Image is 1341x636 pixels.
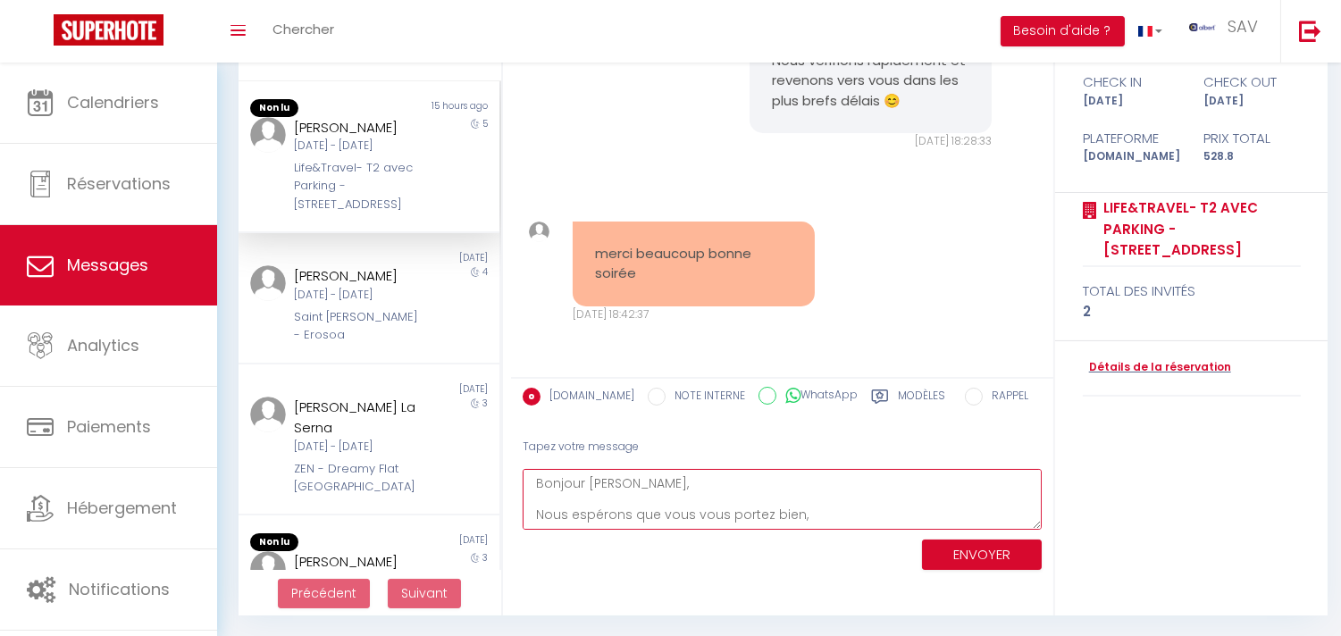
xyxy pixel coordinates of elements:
div: check out [1192,71,1312,93]
button: Next [388,579,461,609]
div: 15 hours ago [369,99,499,117]
div: [DATE] [1192,93,1312,110]
img: ... [250,397,286,432]
span: Non lu [250,99,298,117]
div: Life&Travel- T2 avec Parking - [STREET_ADDRESS] [294,159,423,213]
img: ... [250,265,286,301]
div: Saint [PERSON_NAME] - Erosoa [294,308,423,345]
label: Modèles [898,388,945,410]
div: [DATE] 18:28:33 [750,133,992,150]
span: Chercher [272,20,334,38]
span: 3 [482,397,488,410]
button: ENVOYER [922,540,1042,571]
div: check in [1071,71,1192,93]
div: [PERSON_NAME] [294,117,423,138]
span: 5 [482,117,488,130]
div: [PERSON_NAME] [294,265,423,287]
div: [DATE] [369,382,499,397]
img: ... [1189,23,1216,31]
div: Prix total [1192,128,1312,149]
label: NOTE INTERNE [666,388,745,407]
div: total des invités [1083,280,1301,302]
div: Tapez votre message [523,425,1042,469]
div: [DOMAIN_NAME] [1071,148,1192,165]
img: Super Booking [54,14,163,46]
span: 4 [482,265,488,279]
span: Hébergement [67,497,177,519]
div: [PERSON_NAME] [294,551,423,573]
span: Réservations [67,172,171,195]
div: 528.8 [1192,148,1312,165]
label: [DOMAIN_NAME] [541,388,634,407]
span: Calendriers [67,91,159,113]
label: WhatsApp [776,387,858,406]
span: Paiements [67,415,151,438]
span: Messages [67,254,148,276]
span: SAV [1228,15,1258,38]
div: [DATE] - [DATE] [294,138,423,155]
img: ... [250,117,286,153]
div: 2 [1083,301,1301,322]
div: Plateforme [1071,128,1192,149]
div: [DATE] [1071,93,1192,110]
div: ZEN - Dreamy Flat [GEOGRAPHIC_DATA] [294,460,423,497]
button: Besoin d'aide ? [1001,16,1125,46]
div: [DATE] 18:42:37 [573,306,815,323]
span: 3 [482,551,488,565]
a: Détails de la réservation [1083,359,1231,376]
a: Life&Travel- T2 avec Parking - [STREET_ADDRESS] [1097,197,1301,261]
div: [DATE] - [DATE] [294,287,423,304]
div: [DATE] [369,533,499,551]
label: RAPPEL [983,388,1028,407]
div: [PERSON_NAME] La Serna [294,397,423,439]
img: ... [250,551,286,587]
span: Non lu [250,533,298,551]
div: [DATE] - [DATE] [294,439,423,456]
div: [DATE] [369,251,499,265]
pre: merci beaucoup bonne soirée [595,244,792,284]
span: Précédent [291,584,356,602]
button: Previous [278,579,370,609]
img: logout [1299,20,1321,42]
span: Analytics [67,334,139,356]
span: Notifications [69,578,170,600]
img: ... [529,222,549,242]
span: Suivant [401,584,448,602]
